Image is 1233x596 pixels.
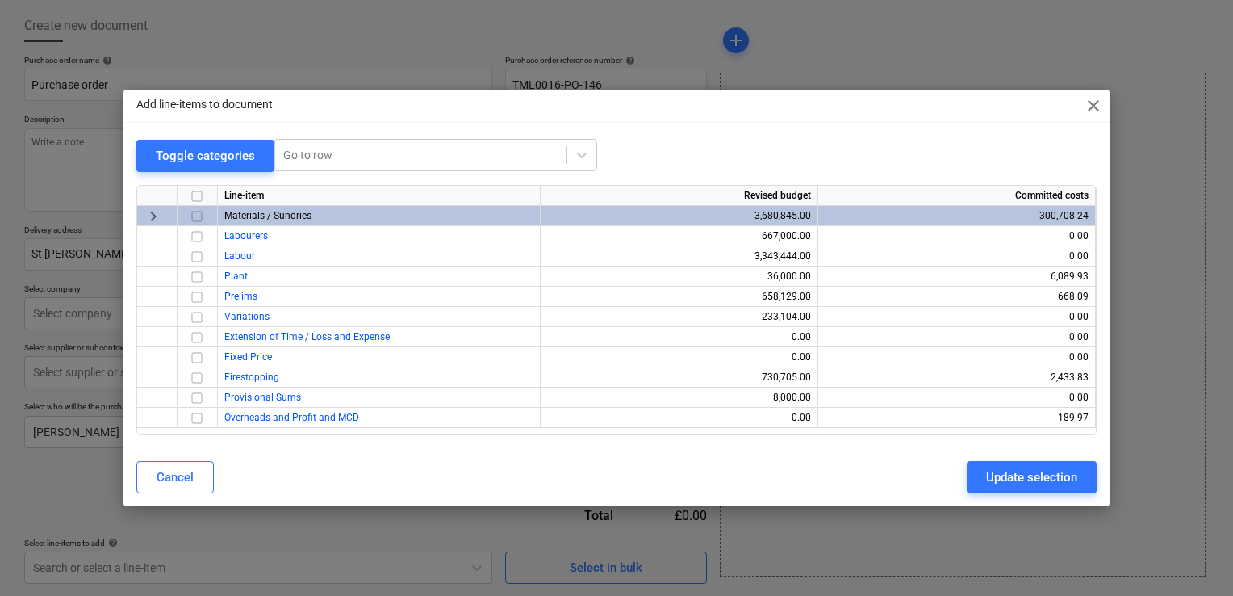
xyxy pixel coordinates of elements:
[825,347,1089,367] div: 0.00
[156,145,255,166] div: Toggle categories
[547,287,811,307] div: 658,129.00
[144,207,163,226] span: keyboard_arrow_right
[224,392,301,403] a: Provisional Sums
[825,246,1089,267] div: 0.00
[547,327,811,347] div: 0.00
[224,311,270,322] a: Variations
[547,347,811,367] div: 0.00
[136,461,214,493] button: Cancel
[547,307,811,327] div: 233,104.00
[541,186,818,206] div: Revised budget
[224,351,272,363] a: Fixed Price
[547,206,811,226] div: 3,680,845.00
[825,408,1089,428] div: 189.97
[825,327,1089,347] div: 0.00
[224,331,390,342] a: Extension of Time / Loss and Expense
[818,186,1096,206] div: Committed costs
[136,140,274,172] button: Toggle categories
[825,307,1089,327] div: 0.00
[224,210,311,221] span: Materials / Sundries
[224,412,359,423] a: Overheads and Profit and MCD
[224,291,257,302] a: Prelims
[1084,96,1103,115] span: close
[825,206,1089,226] div: 300,708.24
[825,267,1089,287] div: 6,089.93
[547,246,811,267] div: 3,343,444.00
[136,96,273,113] p: Add line-items to document
[547,226,811,246] div: 667,000.00
[986,467,1077,488] div: Update selection
[825,388,1089,408] div: 0.00
[547,408,811,428] div: 0.00
[157,467,194,488] div: Cancel
[224,371,279,383] a: Firestopping
[224,271,248,282] a: Plant
[218,186,541,206] div: Line-item
[967,461,1097,493] button: Update selection
[547,367,811,388] div: 730,705.00
[825,226,1089,246] div: 0.00
[224,230,268,241] a: Labourers
[547,388,811,408] div: 8,000.00
[825,287,1089,307] div: 668.09
[547,267,811,287] div: 36,000.00
[825,367,1089,388] div: 2,433.83
[224,250,255,262] a: Labour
